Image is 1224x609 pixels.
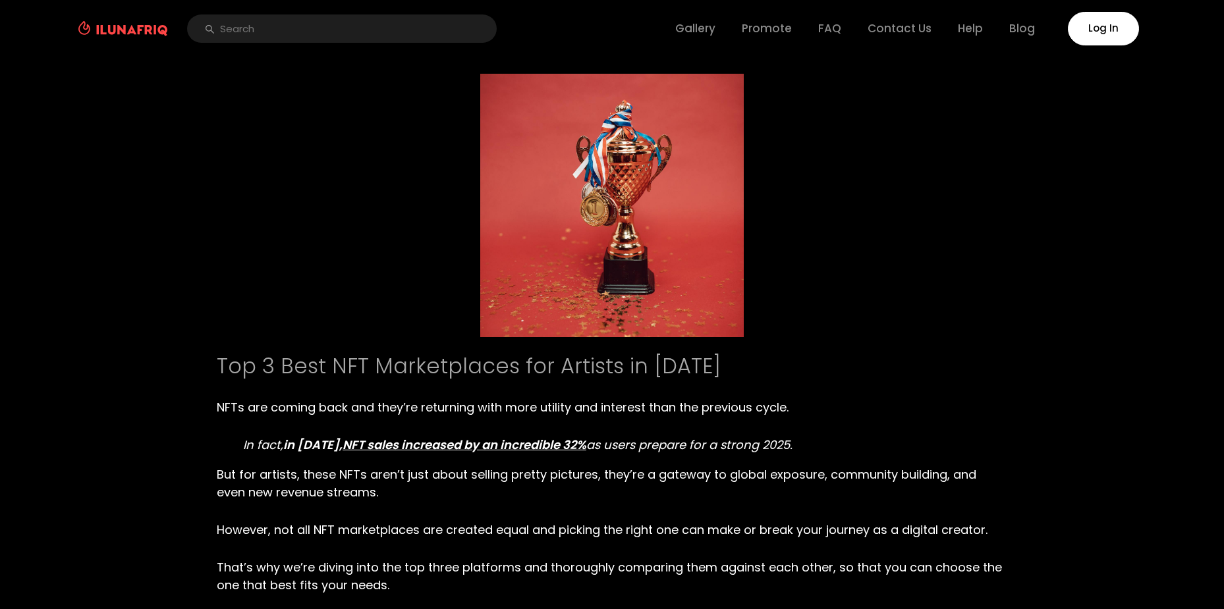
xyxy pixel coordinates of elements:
span: as users prepare for a strong 2025. [586,437,793,453]
a: Blog [1009,20,1035,36]
a: Help [958,20,983,36]
a: Gallery [675,20,715,36]
span: NFTs are coming back and they’re returning with more utility and interest than the previous cycle. [217,399,789,415]
a: Contact Us [868,20,932,36]
b: in [DATE], [283,437,343,453]
span: However, not all NFT marketplaces are created equal and picking the right one can make or break y... [217,521,988,538]
img: logo ilunafriq [78,21,167,36]
a: Promote [742,20,792,36]
span: But for artists, these NFTs aren’t just about selling pretty pictures, they’re a gateway to globa... [217,466,976,500]
a: FAQ [818,20,841,36]
a: Log In [1068,12,1139,45]
h1: Top 3 Best NFT Marketplaces for Artists in [DATE] [217,350,1007,382]
span: That’s why we’re diving into the top three platforms and thoroughly comparing them against each o... [217,559,1002,593]
input: Search [187,14,497,43]
a: NFT sales increased by an incredible 32% [343,437,586,453]
img: top three best NFT marketplaces [480,74,744,337]
span: In fact, [243,437,283,453]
